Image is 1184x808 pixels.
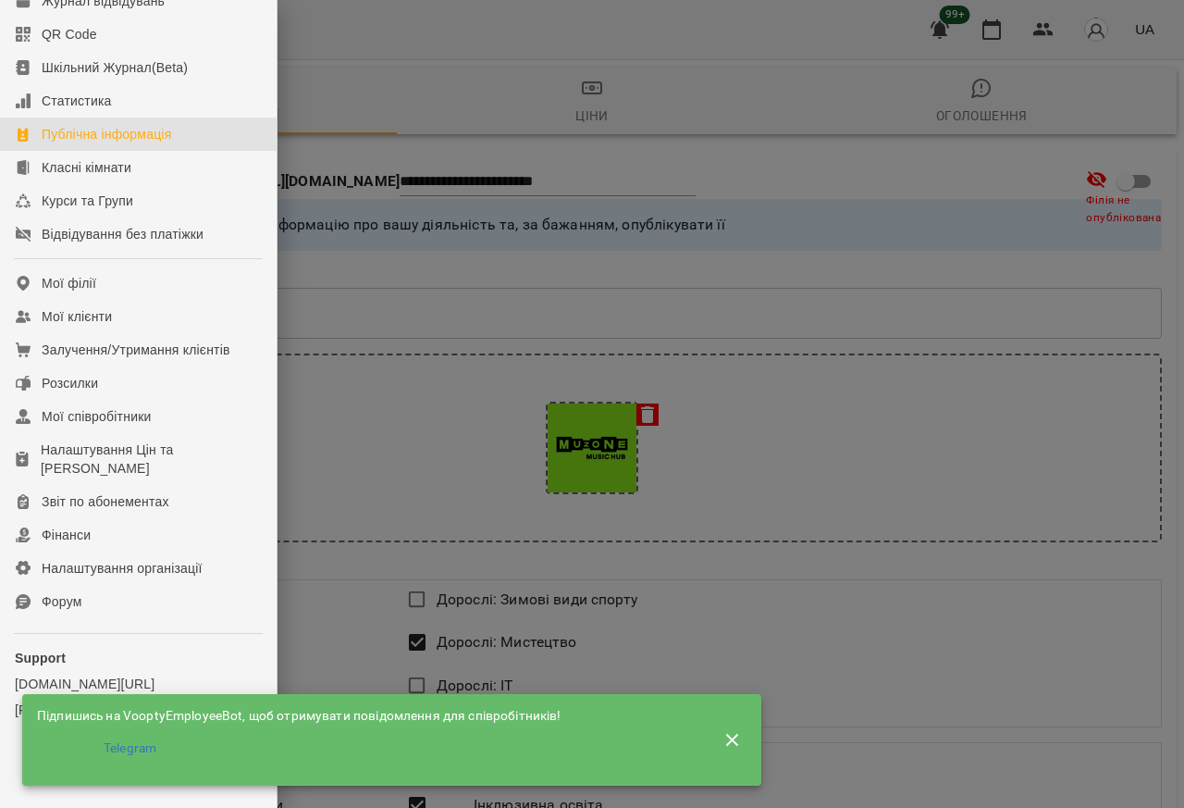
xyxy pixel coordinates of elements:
div: Мої філії [42,274,96,292]
div: Підпишись на VooptyEmployeeBot, щоб отримувати повідомлення для співробітників! [37,707,696,726]
div: Звіт по абонементах [42,492,169,511]
div: Фінанси [42,526,91,544]
div: Шкільний Журнал(Beta) [42,58,188,77]
div: Мої клієнти [42,307,112,326]
div: Форум [42,592,82,611]
a: [DOMAIN_NAME][URL] [15,675,262,693]
div: Налаштування організації [42,559,203,578]
div: Залучення/Утримання клієнтів [42,341,230,359]
div: Налаштування Цін та [PERSON_NAME] [41,441,262,478]
li: Telegram [37,732,696,765]
div: Мої співробітники [42,407,152,426]
div: Відвідування без платіжки [42,225,203,243]
div: Публічна інформація [42,125,171,143]
div: Курси та Групи [42,192,133,210]
div: Статистика [42,92,112,110]
div: Розсилки [42,374,98,392]
a: [PHONE_NUMBER] [15,701,262,719]
div: Класні кімнати [42,158,131,177]
p: Support [15,649,262,667]
div: QR Code [42,25,97,44]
